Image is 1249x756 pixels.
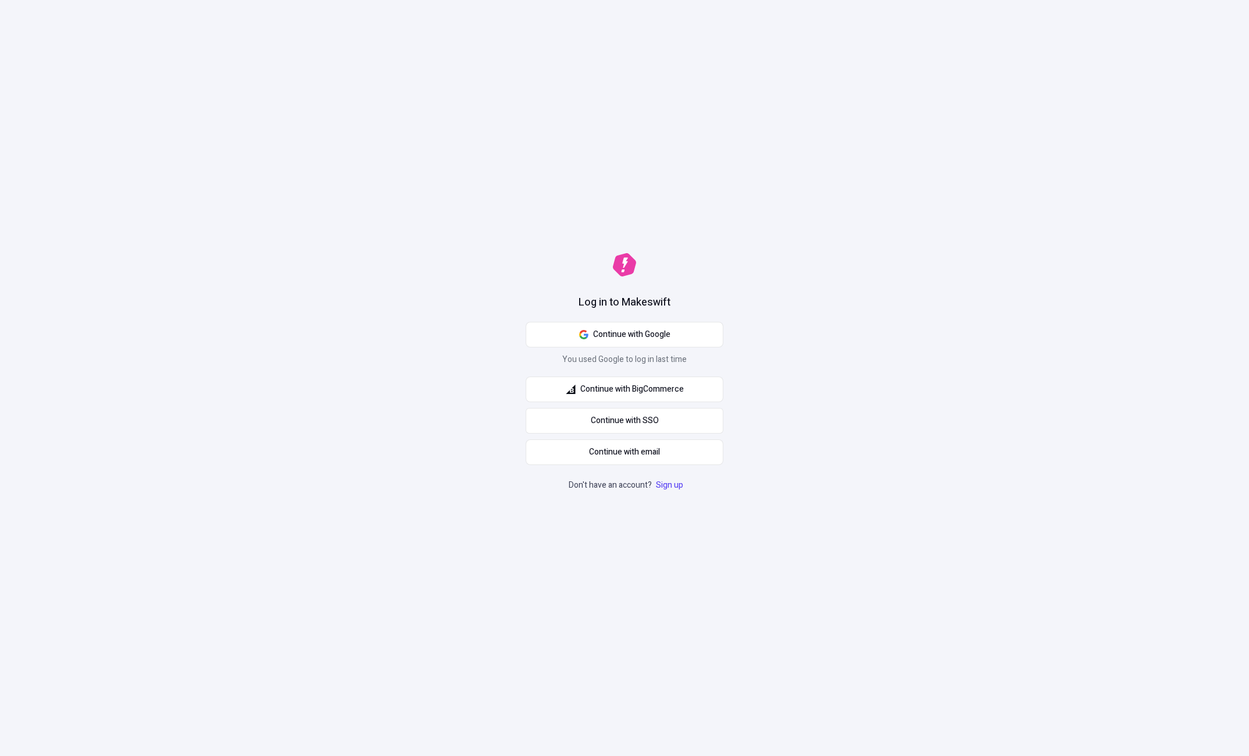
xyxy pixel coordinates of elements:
[593,328,670,341] span: Continue with Google
[526,377,723,402] button: Continue with BigCommerce
[526,408,723,434] a: Continue with SSO
[526,322,723,347] button: Continue with Google
[580,383,684,396] span: Continue with BigCommerce
[654,479,686,491] a: Sign up
[526,353,723,371] p: You used Google to log in last time
[526,439,723,465] button: Continue with email
[589,446,660,459] span: Continue with email
[569,479,686,492] p: Don't have an account?
[579,295,670,310] h1: Log in to Makeswift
